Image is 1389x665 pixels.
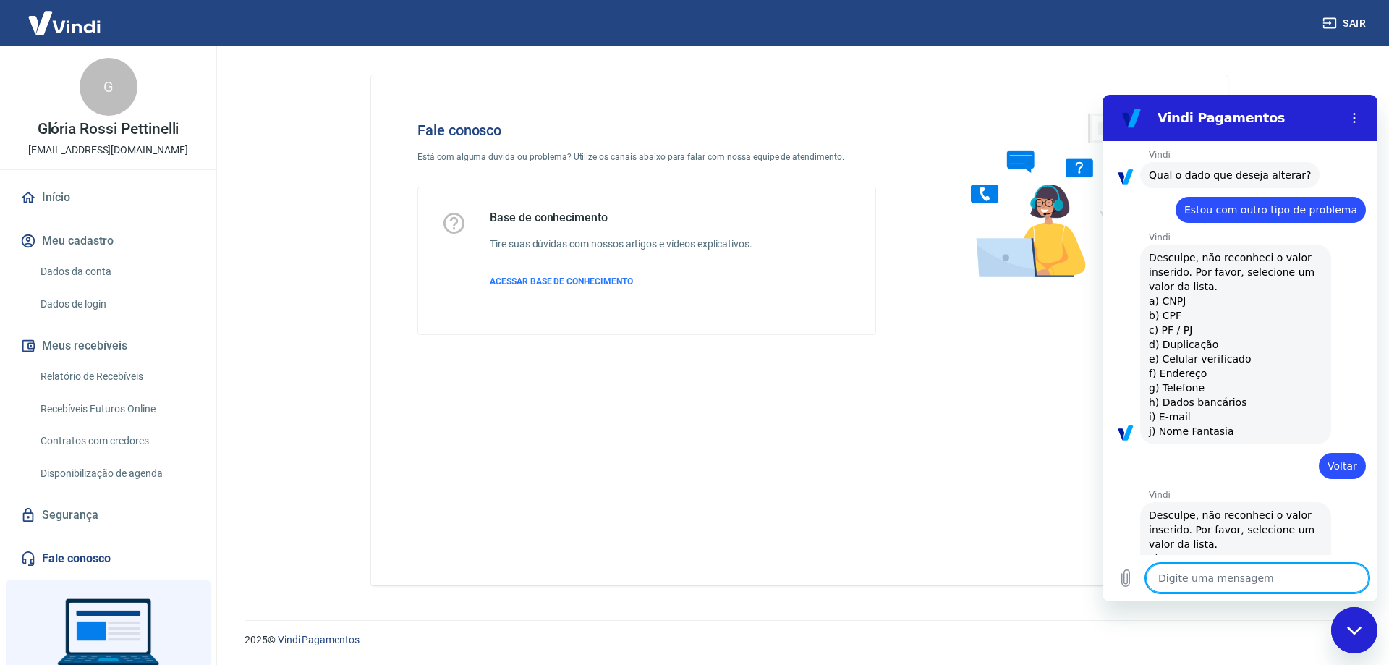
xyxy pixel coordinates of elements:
[490,276,633,287] span: ACESSAR BASE DE CONHECIMENTO
[28,143,188,158] p: [EMAIL_ADDRESS][DOMAIN_NAME]
[942,98,1162,292] img: Fale conosco
[80,58,137,116] div: G
[1320,10,1372,37] button: Sair
[1331,607,1377,653] iframe: Botão para iniciar a janela de mensagens, 1 mensagem não lida
[17,330,199,362] button: Meus recebíveis
[490,237,752,252] h6: Tire suas dúvidas com nossos artigos e vídeos explicativos.
[490,211,752,225] h5: Base de conhecimento
[35,459,199,488] a: Disponibilização de agenda
[490,275,752,288] a: ACESSAR BASE DE CONHECIMENTO
[17,499,199,531] a: Segurança
[35,426,199,456] a: Contratos com credores
[245,632,1354,648] p: 2025 ©
[38,122,179,137] p: Glória Rossi Pettinelli
[35,289,199,319] a: Dados de login
[35,362,199,391] a: Relatório de Recebíveis
[278,634,360,645] a: Vindi Pagamentos
[417,151,876,164] p: Está com alguma dúvida ou problema? Utilize os canais abaixo para falar com nossa equipe de atend...
[1103,95,1377,601] iframe: Janela de mensagens
[17,225,199,257] button: Meu cadastro
[35,257,199,287] a: Dados da conta
[17,182,199,213] a: Início
[35,394,199,424] a: Recebíveis Futuros Online
[46,415,216,600] span: Desculpe, não reconheci o valor inserido. Por favor, selecione um valor da lista. a) CNPJ b) CPF ...
[9,469,38,498] button: Carregar arquivo
[17,543,199,575] a: Fale conosco
[417,122,876,139] h4: Fale conosco
[17,1,111,45] img: Vindi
